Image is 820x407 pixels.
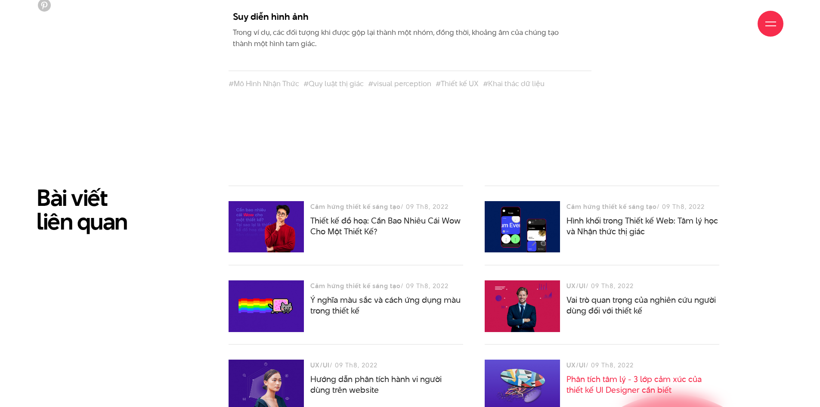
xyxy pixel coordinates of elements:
[566,280,719,291] div: / 09 Th8, 2022
[566,201,657,212] h3: Cảm hứng thiết kế sáng tạo
[310,373,442,396] a: Hướng dẫn phân tích hành vi người dùng trên website
[566,280,586,291] h3: UX/UI
[368,78,431,89] a: #visual perception
[37,186,207,233] h2: Bài viết liên quan
[310,201,401,212] h3: Cảm hứng thiết kế sáng tạo
[566,201,719,212] div: / 09 Th8, 2022
[310,201,463,212] div: / 09 Th8, 2022
[310,280,463,291] div: / 09 Th8, 2022
[566,215,718,237] a: Hình khối trong Thiết kế Web: Tâm lý học và Nhận thức thị giác
[310,294,461,317] a: Ý nghĩa màu sắc và cách ứng dụng màu trong thiết kế
[310,215,461,237] a: Thiết kế đồ hoạ: Cần Bao Nhiêu Cái Wow Cho Một Thiết Kế?
[229,78,299,89] a: #Mô Hình Nhận Thức
[310,360,330,370] h3: UX/UI
[566,373,702,396] a: Phân tích tâm lý - 3 lớp cảm xúc của thiết kế UI Designer cần biết
[566,294,716,317] a: Vai trò quan trọng của nghiên cứu người dùng đối với thiết kế
[303,78,364,89] a: #Quy luật thị giác
[566,360,719,370] div: / 09 Th8, 2022
[310,360,463,370] div: / 09 Th8, 2022
[566,360,586,370] h3: UX/UI
[310,280,401,291] h3: Cảm hứng thiết kế sáng tạo
[436,78,479,89] a: #Thiết kế UX
[483,78,545,89] a: #Khai thác dữ liệu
